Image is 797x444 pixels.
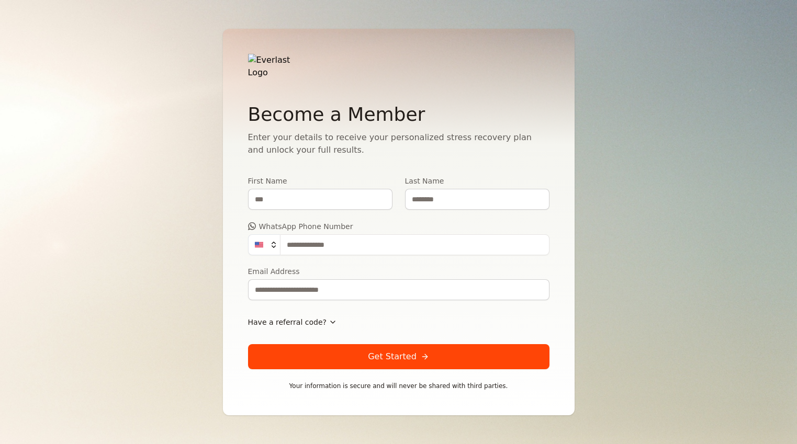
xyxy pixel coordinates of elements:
label: Email Address [248,268,549,275]
button: Get Started [248,344,549,369]
label: Last Name [405,177,549,185]
img: Everlast Logo [248,54,306,79]
label: WhatsApp Phone Number [248,222,549,230]
p: Your information is secure and will never be shared with third parties. [248,382,549,390]
label: First Name [248,177,392,185]
span: Have a referral code? [248,317,327,327]
p: Enter your details to receive your personalized stress recovery plan and unlock your full results. [248,131,549,156]
button: Have a referral code? [248,313,337,332]
h2: Become a Member [248,104,549,125]
div: Get Started [368,350,429,363]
